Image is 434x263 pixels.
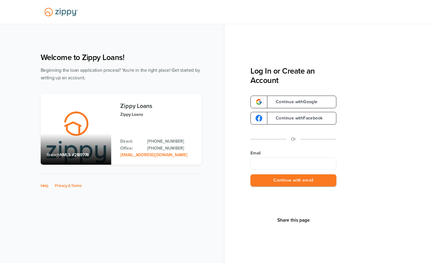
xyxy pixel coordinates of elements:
[250,150,336,156] label: Email
[291,135,296,143] p: Or
[60,152,89,157] span: NMLS #2189776
[41,183,49,188] a: Help
[47,152,60,157] span: Branch
[256,115,262,122] img: google-logo
[250,96,336,108] a: google-logoContinue withGoogle
[250,112,336,125] a: google-logoContinue withFacebook
[147,138,195,145] a: Direct Phone: 512-975-2947
[250,157,336,170] input: Email Address
[250,174,336,187] button: Continue with email
[250,66,336,85] h3: Log In or Create an Account
[120,111,195,118] p: Zippy Loans
[55,183,82,188] a: Privacy & Terms
[41,68,200,81] span: Beginning the loan application process? You're in the right place! Get started by setting up an a...
[120,152,187,157] a: Email Address: zippyguide@zippymh.com
[147,145,195,152] a: Office Phone: 512-975-2947
[120,145,141,152] p: Office:
[275,217,312,223] button: Share This Page
[41,53,202,62] h1: Welcome to Zippy Loans!
[256,99,262,105] img: google-logo
[270,116,322,120] span: Continue with Facebook
[270,100,318,104] span: Continue with Google
[41,5,81,19] img: Lender Logo
[120,103,195,109] h3: Zippy Loans
[120,138,141,145] p: Direct:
